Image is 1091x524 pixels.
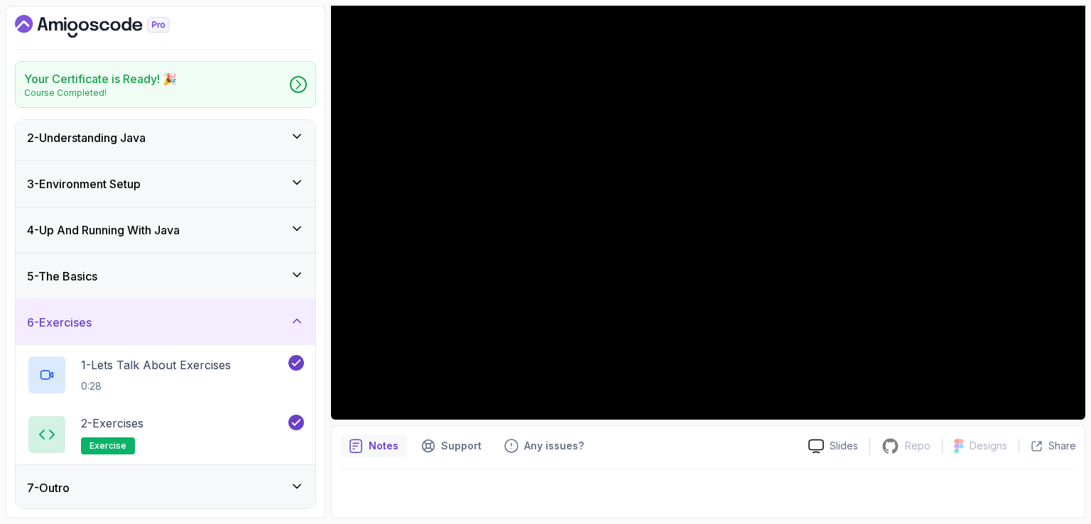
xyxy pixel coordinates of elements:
[27,129,146,146] h3: 2 - Understanding Java
[15,61,316,108] a: Your Certificate is Ready! 🎉Course Completed!
[27,222,180,239] h3: 4 - Up And Running With Java
[81,415,143,432] p: 2 - Exercises
[413,435,490,457] button: Support button
[340,435,407,457] button: notes button
[524,439,584,453] p: Any issues?
[27,268,97,285] h3: 5 - The Basics
[81,356,231,373] p: 1 - Lets Talk About Exercises
[27,175,141,192] h3: 3 - Environment Setup
[369,439,398,453] p: Notes
[24,70,177,87] h2: Your Certificate is Ready! 🎉
[15,15,202,38] a: Dashboard
[797,439,869,454] a: Slides
[16,465,315,511] button: 7-Outro
[16,300,315,345] button: 6-Exercises
[970,439,1007,453] p: Designs
[16,161,315,207] button: 3-Environment Setup
[496,435,592,457] button: Feedback button
[16,253,315,299] button: 5-The Basics
[16,207,315,253] button: 4-Up And Running With Java
[16,115,315,160] button: 2-Understanding Java
[81,379,231,393] p: 0:28
[24,87,177,99] p: Course Completed!
[441,439,482,453] p: Support
[89,440,126,452] span: exercise
[1048,439,1076,453] p: Share
[905,439,930,453] p: Repo
[27,314,92,331] h3: 6 - Exercises
[27,479,70,496] h3: 7 - Outro
[830,439,858,453] p: Slides
[1019,439,1076,453] button: Share
[27,355,304,395] button: 1-Lets Talk About Exercises0:28
[27,415,304,454] button: 2-Exercisesexercise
